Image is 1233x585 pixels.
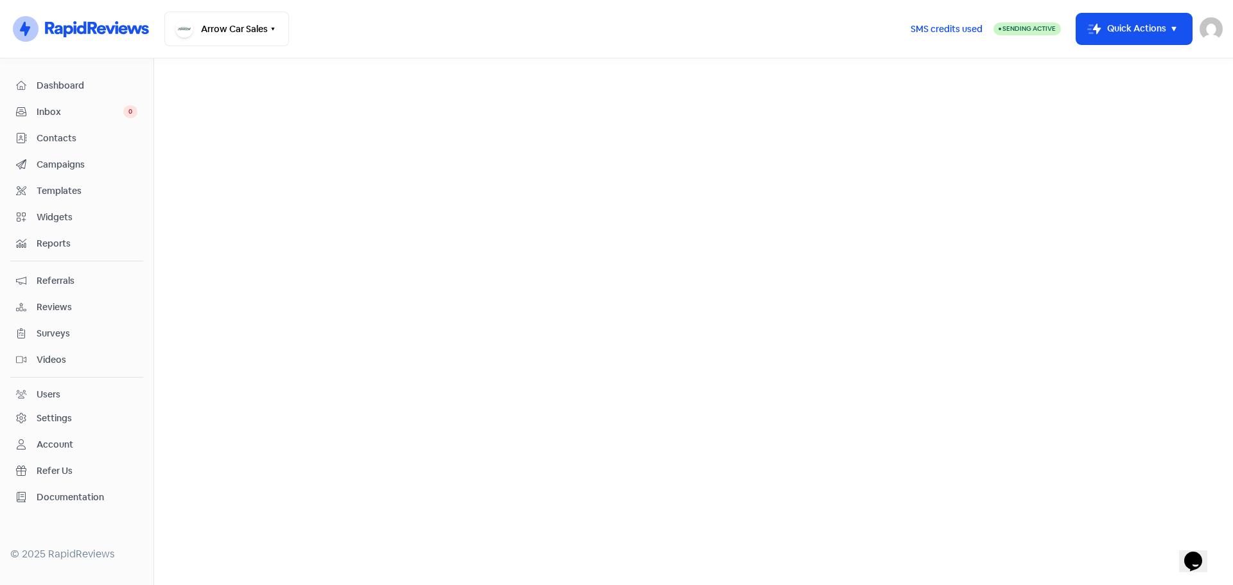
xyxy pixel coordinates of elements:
span: Inbox [37,105,123,119]
span: Referrals [37,274,137,288]
span: Dashboard [37,79,137,92]
span: Videos [37,353,137,367]
a: Users [10,383,143,406]
a: Contacts [10,127,143,150]
span: SMS credits used [911,22,983,36]
iframe: chat widget [1179,534,1220,572]
a: Documentation [10,485,143,509]
a: Sending Active [993,21,1061,37]
span: Reports [37,237,137,250]
a: Settings [10,406,143,430]
button: Quick Actions [1076,13,1192,44]
div: © 2025 RapidReviews [10,546,143,562]
span: Campaigns [37,158,137,171]
span: Documentation [37,491,137,504]
a: Account [10,433,143,457]
span: Templates [37,184,137,198]
a: Inbox 0 [10,100,143,124]
div: Settings [37,412,72,425]
a: Campaigns [10,153,143,177]
a: Refer Us [10,459,143,483]
a: Widgets [10,205,143,229]
span: Contacts [37,132,137,145]
span: 0 [123,105,137,118]
img: User [1200,17,1223,40]
a: Referrals [10,269,143,293]
button: Arrow Car Sales [164,12,289,46]
a: Videos [10,348,143,372]
span: Widgets [37,211,137,224]
a: Templates [10,179,143,203]
div: Account [37,438,73,451]
span: Refer Us [37,464,137,478]
div: Users [37,388,60,401]
span: Reviews [37,301,137,314]
span: Sending Active [1002,24,1056,33]
span: Surveys [37,327,137,340]
a: Reviews [10,295,143,319]
a: Reports [10,232,143,256]
a: Dashboard [10,74,143,98]
a: Surveys [10,322,143,345]
a: SMS credits used [900,21,993,35]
